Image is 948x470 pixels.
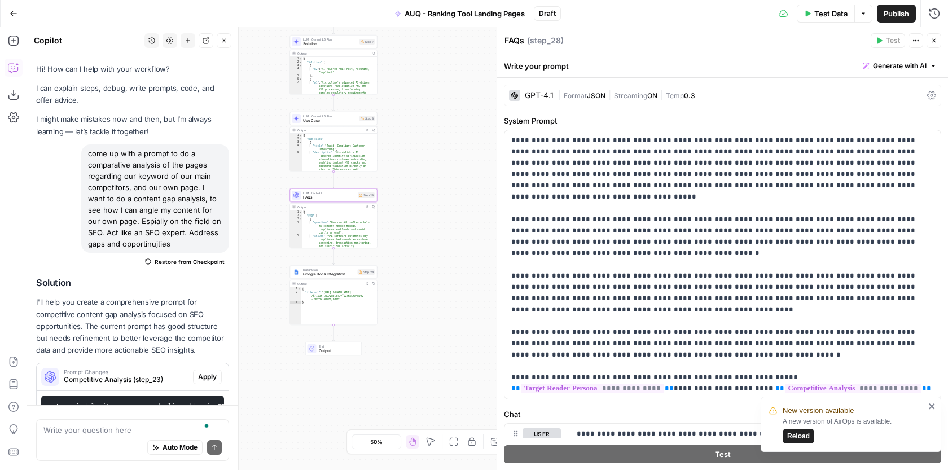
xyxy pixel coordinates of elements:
span: ON [647,91,657,100]
p: I'll help you create a comprehensive prompt for competitive content gap analysis focused on SEO o... [36,296,229,356]
div: 1 [290,210,302,214]
h2: Solution [36,278,229,288]
div: EndOutput [290,342,378,355]
button: Test [871,33,905,48]
span: Restore from Checkpoint [155,257,225,266]
div: 3 [290,301,301,304]
g: Edge from step_7 to step_8 [333,95,335,111]
div: Write your prompt [497,54,948,77]
label: Chat [504,408,941,420]
span: Generate with AI [873,61,927,71]
span: 50% [370,437,383,446]
span: AUQ - Ranking Tool Landing Pages [405,8,525,19]
p: I might make mistakes now and then, but I’m always learning — let’s tackle it together! [36,113,229,137]
span: Output [319,348,357,354]
span: Prompt Changes [64,369,188,375]
div: Output [297,51,368,56]
span: New version available [783,405,854,416]
div: 5 [290,151,302,185]
span: Toggle code folding, rows 6 through 8 [299,77,302,81]
div: 3 [290,217,302,221]
div: Step 7 [359,39,375,45]
span: ( step_28 ) [527,35,564,46]
span: Toggle code folding, rows 1 through 3 [298,287,301,291]
g: Edge from step_28 to step_24 [333,248,335,265]
span: Integration [303,267,355,272]
textarea: To enrich screen reader interactions, please activate Accessibility in Grammarly extension settings [43,424,222,436]
span: Solution [303,41,357,47]
div: LLM · Gemini 2.5 FlashSolutionStep 7Output{ "Solution":[ { "h2":"AI-Powered AML: Fast, Accurate, ... [290,35,378,95]
button: Publish [877,5,916,23]
span: LLM · Gemini 2.5 Flash [303,114,357,118]
span: Apply [198,372,217,382]
div: Output [297,128,362,133]
g: Edge from step_14 to step_7 [333,18,335,34]
div: 2 [290,60,302,64]
div: Step 24 [358,269,375,275]
div: Step 28 [358,192,375,198]
span: 0.3 [684,91,695,100]
span: Google Docs Integration [303,271,355,277]
div: 4 [290,144,302,151]
span: Toggle code folding, rows 1 through 16 [299,134,302,137]
div: 2 [290,291,301,301]
span: End [319,344,357,349]
span: Toggle code folding, rows 3 through 5 [299,64,302,67]
button: close [928,402,936,411]
label: System Prompt [504,115,941,126]
span: Toggle code folding, rows 3 through 6 [299,140,302,144]
span: JSON [587,91,605,100]
span: Test [886,36,900,46]
span: Toggle code folding, rows 2 through 31 [299,214,302,217]
div: Step 8 [359,116,375,121]
span: Toggle code folding, rows 2 through 15 [299,137,302,140]
button: Test [504,445,941,463]
button: Generate with AI [858,59,941,73]
button: Auto Mode [147,440,203,455]
div: come up with a prompt to do a comparative analysis of the pages regarding our keyword of our main... [81,144,229,253]
div: 3 [290,64,302,67]
span: Competitive Analysis (step_23) [64,375,188,385]
span: Toggle code folding, rows 1 through 13 [299,57,302,60]
div: 5 [290,74,302,77]
button: Reload [783,429,814,443]
span: Auto Mode [163,442,197,453]
div: Output [297,282,362,286]
div: A new version of AirOps is available. [783,416,925,443]
div: 4 [290,67,302,74]
div: 1 [290,134,302,137]
button: user [523,428,561,440]
div: 2 [290,137,302,140]
span: Streaming [614,91,647,100]
span: Use Case [303,118,357,124]
g: Edge from step_8 to step_28 [333,172,335,188]
span: Temp [666,91,684,100]
div: Copilot [34,35,141,46]
div: GPT-4.1 [525,91,554,99]
textarea: FAQs [504,35,524,46]
span: Test [715,449,731,460]
button: Test Data [797,5,854,23]
div: LLM · GPT-4.1FAQsStep 28Output{ "FAQ":[ { "question":"How can AML software help my company reduce... [290,188,378,248]
div: LLM · Gemini 2.5 FlashUse CaseStep 8Output{ "use_cases":[ { "title":"Rapid, Compliant Customer On... [290,112,378,172]
p: I can explain steps, debug, write prompts, code, and offer advice. [36,82,229,106]
div: 5 [290,234,302,271]
span: | [558,89,564,100]
button: Apply [193,370,222,384]
span: Publish [884,8,909,19]
div: 1 [290,57,302,60]
g: Edge from step_24 to end [333,325,335,341]
span: Format [564,91,587,100]
div: 1 [290,287,301,291]
span: | [605,89,614,100]
div: IntegrationGoogle Docs IntegrationStep 24Output{ "file_url":"[URL][DOMAIN_NAME] /d/11uW-lWL7Vgplo... [290,265,378,325]
div: 2 [290,214,302,217]
div: 7 [290,81,302,111]
span: Draft [539,8,556,19]
span: Reload [787,431,810,441]
span: Toggle code folding, rows 1 through 32 [299,210,302,214]
div: 6 [290,77,302,81]
span: FAQs [303,195,355,200]
span: LLM · GPT-4.1 [303,191,355,195]
img: Instagram%20post%20-%201%201.png [293,269,299,275]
